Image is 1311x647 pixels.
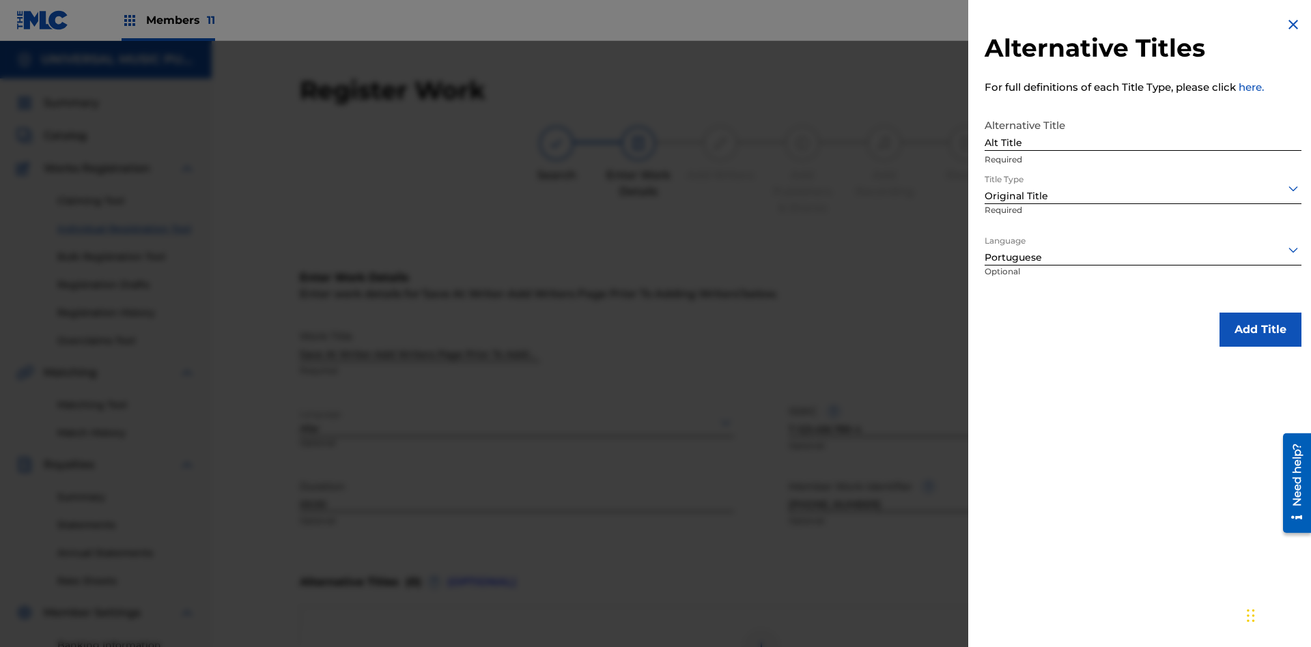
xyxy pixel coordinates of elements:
[146,12,215,28] span: Members
[1239,81,1264,94] a: here.
[985,154,1301,166] p: Required
[207,14,215,27] span: 11
[1243,581,1311,647] iframe: Chat Widget
[1273,428,1311,540] iframe: Resource Center
[985,204,1086,235] p: Required
[985,33,1301,63] h2: Alternative Titles
[1220,313,1301,347] button: Add Title
[985,265,1085,296] p: Optional
[1247,595,1255,636] div: Drag
[16,10,69,30] img: MLC Logo
[122,12,138,29] img: Top Rightsholders
[985,80,1301,96] p: For full definitions of each Title Type, please click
